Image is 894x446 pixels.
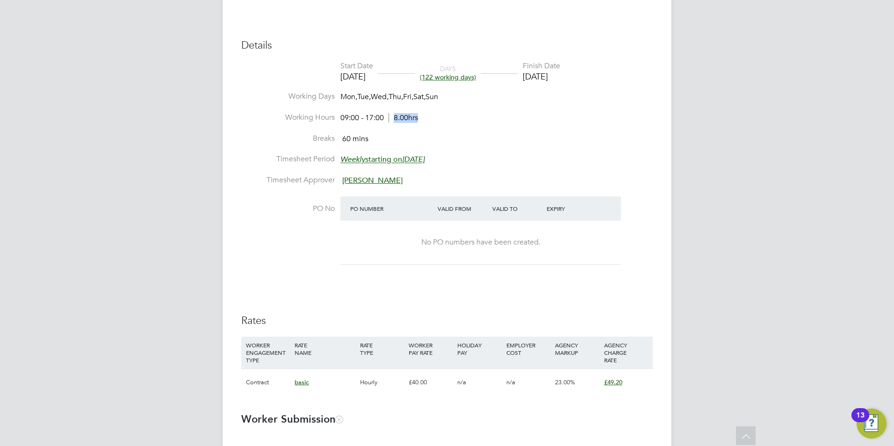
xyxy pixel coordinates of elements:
div: Start Date [340,61,373,71]
span: [PERSON_NAME] [342,176,403,185]
span: Fri, [403,92,413,101]
span: Thu, [389,92,403,101]
span: basic [295,378,309,386]
div: 13 [856,415,865,427]
div: PO Number [348,200,435,217]
span: starting on [340,155,425,165]
b: Worker Submission [241,413,343,425]
span: Wed, [371,92,389,101]
div: [DATE] [340,71,373,82]
span: n/a [506,378,515,386]
div: Finish Date [523,61,560,71]
h3: Rates [241,314,653,328]
div: DAYS [415,65,481,81]
button: Open Resource Center, 13 new notifications [857,409,887,439]
span: (122 working days) [420,73,476,81]
div: HOLIDAY PAY [455,337,504,361]
span: £49.20 [604,378,622,386]
div: Hourly [358,369,406,396]
div: £40.00 [406,369,455,396]
label: PO No [241,204,335,214]
span: n/a [457,378,466,386]
span: Sun [425,92,438,101]
div: AGENCY MARKUP [553,337,601,361]
label: Timesheet Approver [241,175,335,185]
em: [DATE] [402,155,425,165]
span: Tue, [357,92,371,101]
div: Expiry [544,200,599,217]
h3: Details [241,39,653,52]
div: RATE TYPE [358,337,406,361]
span: 8.00hrs [389,113,418,122]
em: Weekly [340,155,365,165]
div: RATE NAME [292,337,357,361]
span: 60 mins [342,134,368,144]
div: Contract [244,369,292,396]
span: 23.00% [555,378,575,386]
div: 09:00 - 17:00 [340,113,418,123]
label: Timesheet Period [241,154,335,164]
span: Sat, [413,92,425,101]
div: [DATE] [523,71,560,82]
label: Breaks [241,134,335,144]
div: EMPLOYER COST [504,337,553,361]
label: Working Days [241,92,335,101]
label: Working Hours [241,113,335,122]
div: WORKER ENGAGEMENT TYPE [244,337,292,368]
div: No PO numbers have been created. [350,237,612,247]
div: WORKER PAY RATE [406,337,455,361]
span: Mon, [340,92,357,101]
div: Valid To [490,200,545,217]
div: AGENCY CHARGE RATE [602,337,650,368]
div: Valid From [435,200,490,217]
